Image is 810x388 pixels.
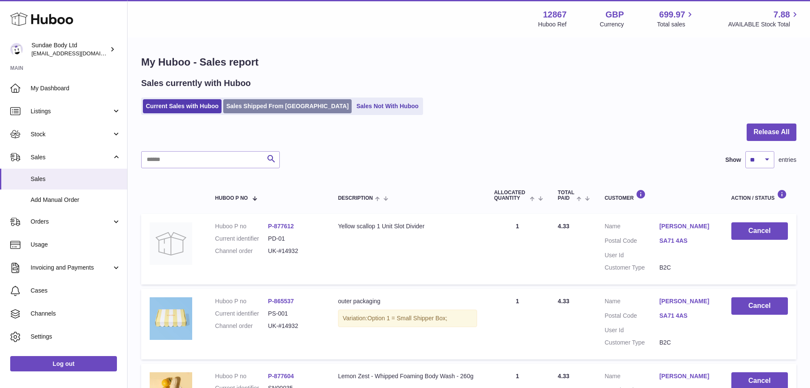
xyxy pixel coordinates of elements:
span: Stock [31,130,112,138]
span: Add Manual Order [31,196,121,204]
strong: 12867 [543,9,567,20]
a: P-877604 [268,373,294,379]
span: Usage [31,241,121,249]
div: outer packaging [338,297,477,305]
dd: PD-01 [268,235,321,243]
a: P-877612 [268,223,294,230]
dd: B2C [659,339,714,347]
span: Huboo P no [215,195,248,201]
span: 7.88 [773,9,790,20]
span: [EMAIL_ADDRESS][DOMAIN_NAME] [31,50,125,57]
span: Option 1 = Small Shipper Box; [367,315,447,322]
span: Invoicing and Payments [31,264,112,272]
a: [PERSON_NAME] [659,222,714,230]
span: Sales [31,175,121,183]
dt: Postal Code [605,312,659,322]
a: Log out [10,356,117,371]
span: Channels [31,310,121,318]
img: internalAdmin-12867@internal.huboo.com [10,43,23,56]
a: Current Sales with Huboo [143,99,222,113]
a: P-865537 [268,298,294,305]
span: Settings [31,333,121,341]
a: SA71 4AS [659,237,714,245]
dt: Huboo P no [215,222,268,230]
div: Sundae Body Ltd [31,41,108,57]
a: 699.97 Total sales [657,9,695,29]
span: Total paid [558,190,574,201]
span: Cases [31,287,121,295]
div: Huboo Ref [538,20,567,29]
div: Action / Status [731,190,788,201]
button: Cancel [731,222,788,240]
label: Show [725,156,741,164]
span: Sales [31,153,112,161]
a: SA71 4AS [659,312,714,320]
span: Description [338,195,373,201]
dt: User Id [605,326,659,334]
dt: Channel order [215,247,268,255]
div: Currency [600,20,624,29]
button: Cancel [731,297,788,315]
dd: PS-001 [268,310,321,318]
span: entries [779,156,796,164]
dt: Customer Type [605,264,659,272]
div: Lemon Zest - Whipped Foaming Body Wash - 260g [338,372,477,380]
span: AVAILABLE Stock Total [728,20,800,29]
dd: UK-#14932 [268,322,321,330]
h2: Sales currently with Huboo [141,78,251,89]
dt: Name [605,297,659,308]
span: Listings [31,107,112,115]
dt: Huboo P no [215,297,268,305]
span: 4.33 [558,298,569,305]
span: ALLOCATED Quantity [494,190,528,201]
span: 4.33 [558,373,569,379]
td: 1 [486,214,549,285]
strong: GBP [605,9,624,20]
a: Sales Shipped From [GEOGRAPHIC_DATA] [223,99,352,113]
td: 1 [486,289,549,359]
dt: Customer Type [605,339,659,347]
span: Orders [31,218,112,226]
div: Yellow scallop 1 Unit Slot Divider [338,222,477,230]
h1: My Huboo - Sales report [141,55,796,69]
span: 4.33 [558,223,569,230]
dd: UK-#14932 [268,247,321,255]
dt: Channel order [215,322,268,330]
dt: Current identifier [215,235,268,243]
a: 7.88 AVAILABLE Stock Total [728,9,800,29]
a: [PERSON_NAME] [659,372,714,380]
span: My Dashboard [31,84,121,92]
dt: Huboo P no [215,372,268,380]
span: 699.97 [659,9,685,20]
dt: Name [605,222,659,233]
span: Total sales [657,20,695,29]
dt: Postal Code [605,237,659,247]
button: Release All [747,124,796,141]
div: Customer [605,190,714,201]
dt: User Id [605,251,659,259]
dt: Current identifier [215,310,268,318]
dt: Name [605,372,659,382]
img: SundaeShipper_16a6fc00-6edf-4928-86da-7e3aaa1396b4.jpg [150,297,192,340]
a: Sales Not With Huboo [353,99,421,113]
img: no-photo.jpg [150,222,192,265]
dd: B2C [659,264,714,272]
a: [PERSON_NAME] [659,297,714,305]
div: Variation: [338,310,477,327]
